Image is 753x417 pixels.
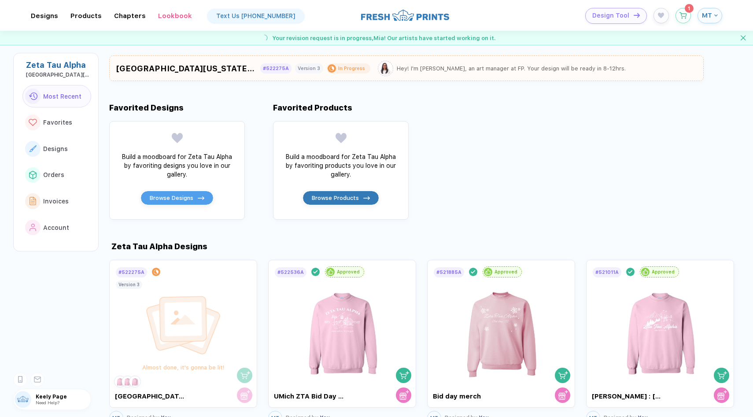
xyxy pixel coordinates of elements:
[257,31,271,45] img: success gif
[698,8,722,23] button: MT
[399,390,409,400] img: store cart
[29,145,37,152] img: link to icon
[714,387,729,403] button: store cart
[22,190,91,213] button: link to iconInvoices
[109,103,184,112] div: Favorited Designs
[436,269,461,275] div: # 521885A
[70,12,102,20] div: ProductsToggle dropdown menu
[338,65,365,72] div: In Progress
[22,164,91,187] button: link to iconOrders
[397,65,626,72] div: Hey! I'm [PERSON_NAME], an art manager at FP. Your design will be ready in 8-12hrs.
[30,197,37,205] img: link to icon
[31,12,58,20] div: DesignsToggle dropdown menu
[558,370,568,380] img: shopping cart
[303,191,379,205] button: Browse Productsicon
[114,12,146,20] div: ChaptersToggle dropdown menu chapters
[26,60,91,70] div: Zeta Tau Alpha
[592,392,665,400] div: [PERSON_NAME] : [GEOGRAPHIC_DATA][US_STATE]
[115,392,188,400] div: [GEOGRAPHIC_DATA][US_STATE] : [PERSON_NAME]
[595,269,619,275] div: # 521011A
[116,64,257,73] div: [GEOGRAPHIC_DATA][US_STATE] : [PERSON_NAME]
[702,11,712,19] span: MT
[293,278,392,382] img: 7c396532-5e80-418f-b0e1-eb6d2d2b8b20_nt_front_1758571448340.jpg
[585,8,647,24] button: Design Toolicon
[399,370,409,380] img: shopping cart
[43,145,68,152] span: Designs
[118,282,140,287] div: Version 3
[273,103,352,112] div: Favorited Products
[43,119,72,126] span: Favorites
[158,12,192,20] div: Lookbook
[140,191,213,205] button: Browse Designsicon
[29,171,37,179] img: link to icon
[714,368,729,383] button: shopping cart
[122,152,232,179] div: Build a moodboard for Zeta Tau Alpha by favoriting designs you love in our gallery.
[452,278,551,382] img: e8417119-c51d-43ae-9eab-db6c9964d9f1_nt_front_1758400841158.jpg
[379,62,392,75] img: Sophie.png
[22,137,91,160] button: link to iconDesigns
[237,368,252,383] button: shopping cart
[685,4,694,13] sup: 1
[286,152,396,179] div: Build a moodboard for Zeta Tau Alpha by favoriting products you love in our gallery.
[22,85,91,108] button: link to iconMost Recent
[36,400,59,405] span: Need Help?
[43,224,69,231] span: Account
[396,368,411,383] button: shopping cart
[277,269,304,275] div: # 522536A
[592,12,629,19] span: Design Tool
[611,278,710,382] img: bf3eef68-eea1-4021-bc01-190dacdab715_nt_front_1758210067666.jpg
[634,13,640,18] img: icon
[129,362,237,373] div: Almost done, it's gonna be lit!
[22,216,91,239] button: link to iconAccount
[29,92,37,100] img: link to icon
[43,198,69,205] span: Invoices
[144,295,223,356] img: design_progress.svg
[312,194,359,202] span: Browse Products
[433,392,506,400] div: Bid day merch
[30,224,37,232] img: link to icon
[237,387,252,403] button: store cart
[109,242,207,251] div: Zeta Tau Alpha Designs
[36,394,91,400] span: Keely Page
[198,196,204,200] img: icon
[555,368,570,383] button: shopping cart
[26,72,91,78] div: University of Michigan
[123,377,132,386] img: 2
[263,66,289,71] div: #522275A
[158,12,192,20] div: LookbookToggle dropdown menu chapters
[361,8,449,22] img: logo
[555,387,570,403] button: store cart
[558,390,568,400] img: store cart
[43,171,64,178] span: Orders
[115,377,125,386] img: 1
[272,35,496,41] span: Your revision request is in progress, Mia ! Our artists have started working on it.
[688,6,690,11] span: 1
[363,196,369,200] img: icon
[717,370,727,380] img: shopping cart
[118,269,144,275] div: # 522275A
[274,392,347,400] div: UMich ZTA Bid Day Crewneck
[207,9,304,23] a: Text Us [PHONE_NUMBER]
[298,66,320,71] div: Version 3
[130,377,140,386] img: 3
[150,194,193,202] span: Browse Designs
[717,390,727,400] img: store cart
[396,387,411,403] button: store cart
[15,391,31,408] img: user profile
[240,370,250,380] img: shopping cart
[240,390,250,400] img: store cart
[22,111,91,134] button: link to iconFavorites
[29,119,37,126] img: link to icon
[216,12,295,19] div: Text Us [PHONE_NUMBER]
[43,93,81,100] span: Most Recent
